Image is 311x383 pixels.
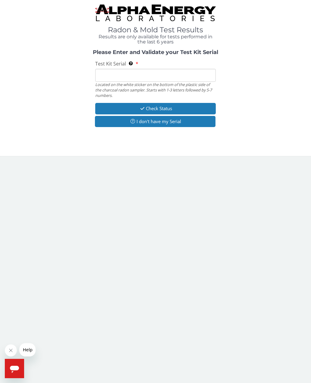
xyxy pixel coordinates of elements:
[19,343,36,356] iframe: Message from company
[95,5,216,21] img: TightCrop.jpg
[95,34,216,45] h4: Results are only available for tests performed in the last 6 years
[95,26,216,34] h1: Radon & Mold Test Results
[95,103,216,114] button: Check Status
[93,49,218,56] strong: Please Enter and Validate your Test Kit Serial
[95,60,126,67] span: Test Kit Serial
[5,344,17,356] iframe: Close message
[95,116,216,127] button: I don't have my Serial
[5,359,24,378] iframe: Button to launch messaging window
[95,82,216,98] div: Located on the white sticker on the bottom of the plastic side of the charcoal radon sampler. Sta...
